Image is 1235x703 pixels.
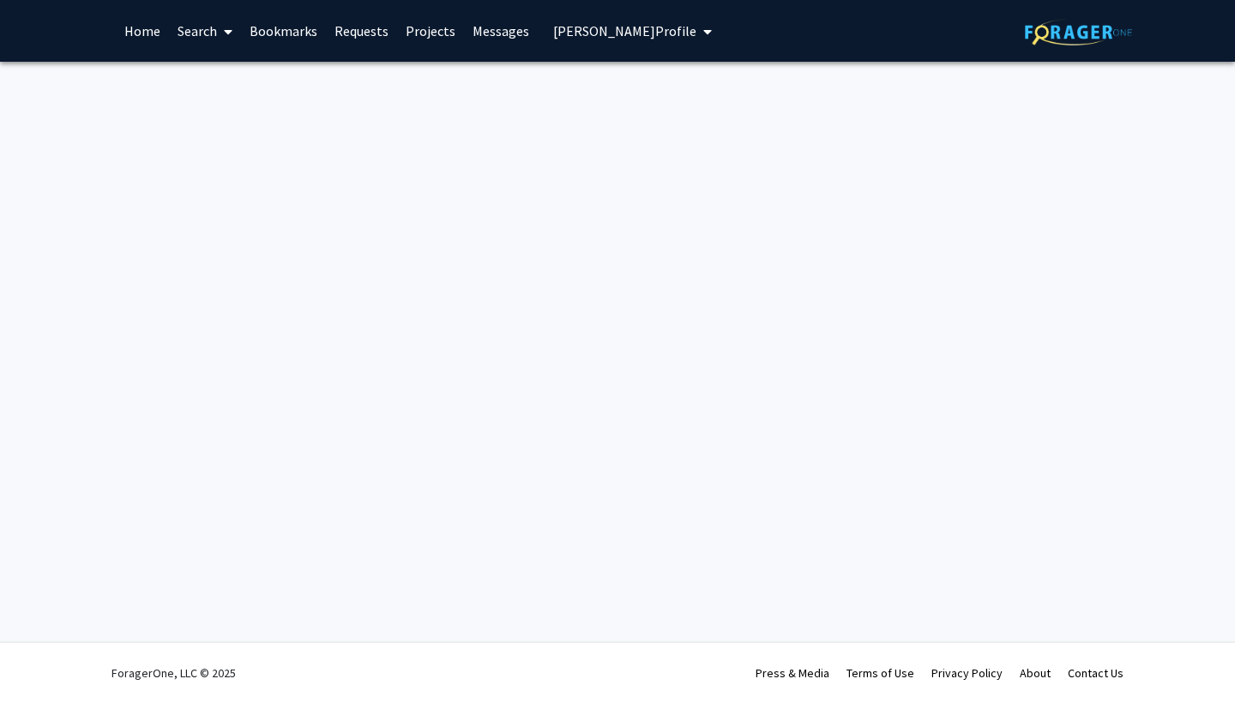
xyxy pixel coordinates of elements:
[326,1,397,61] a: Requests
[111,643,236,703] div: ForagerOne, LLC © 2025
[116,1,169,61] a: Home
[931,665,1003,681] a: Privacy Policy
[464,1,538,61] a: Messages
[846,665,914,681] a: Terms of Use
[756,665,829,681] a: Press & Media
[397,1,464,61] a: Projects
[1020,665,1051,681] a: About
[1025,19,1132,45] img: ForagerOne Logo
[169,1,241,61] a: Search
[1068,665,1124,681] a: Contact Us
[241,1,326,61] a: Bookmarks
[553,22,696,39] span: [PERSON_NAME] Profile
